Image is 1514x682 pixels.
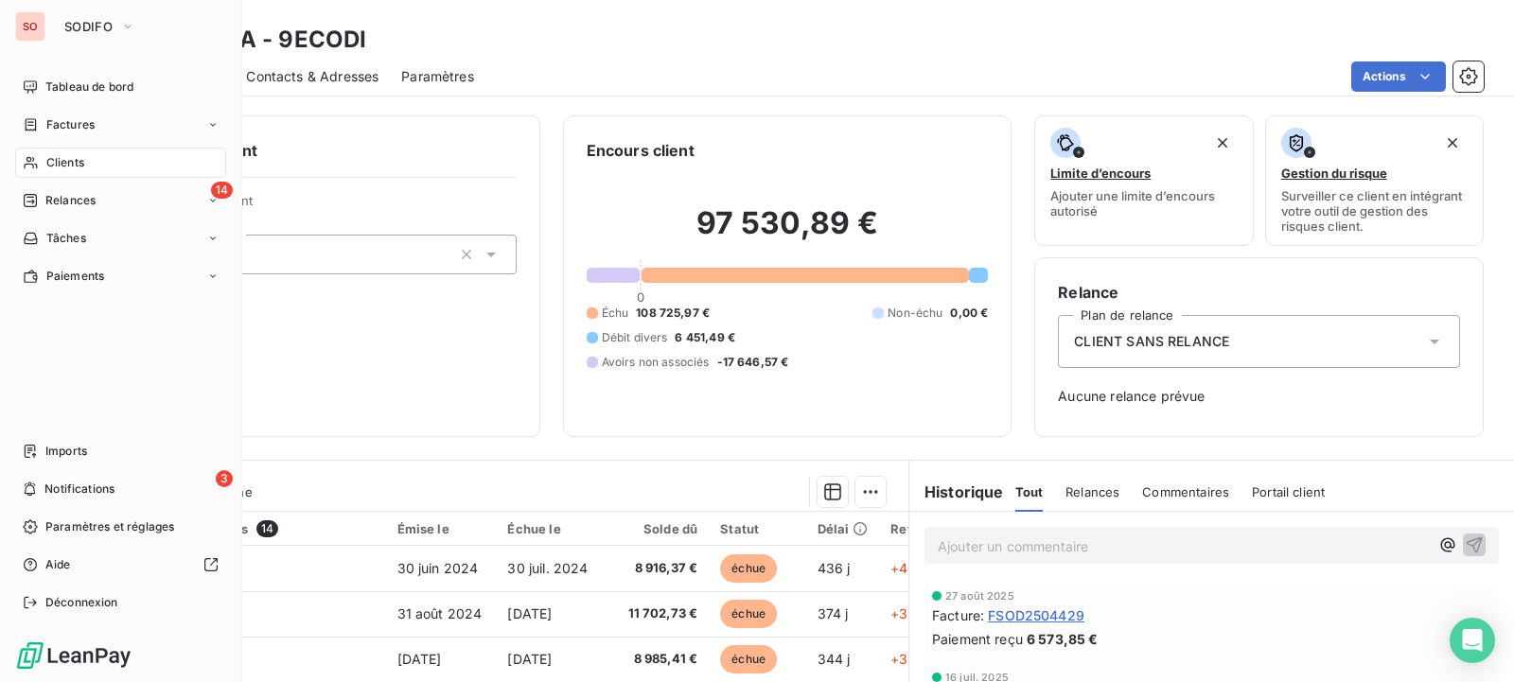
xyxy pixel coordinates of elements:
[587,139,695,162] h6: Encours client
[602,329,668,346] span: Débit divers
[637,289,644,305] span: 0
[988,605,1084,625] span: FSOD2504429
[818,560,851,576] span: 436 j
[64,19,113,34] span: SODIFO
[1265,115,1484,246] button: Gestion du risqueSurveiller ce client en intégrant votre outil de gestion des risques client.
[888,305,942,322] span: Non-échu
[1281,166,1387,181] span: Gestion du risque
[152,193,517,219] span: Propriétés Client
[890,605,932,621] span: +344 j
[950,305,988,322] span: 0,00 €
[507,521,595,536] div: Échue le
[131,520,375,537] div: Pièces comptables
[15,11,45,42] div: SO
[401,67,474,86] span: Paramètres
[602,305,629,322] span: Échu
[1058,281,1460,304] h6: Relance
[587,204,989,261] h2: 97 530,89 €
[932,629,1023,649] span: Paiement reçu
[216,470,233,487] span: 3
[397,651,442,667] span: [DATE]
[618,604,697,623] span: 11 702,73 €
[1252,484,1325,499] span: Portail client
[46,268,104,285] span: Paiements
[397,521,485,536] div: Émise le
[1281,188,1468,234] span: Surveiller ce client en intégrant votre outil de gestion des risques client.
[114,139,517,162] h6: Informations client
[675,329,735,346] span: 6 451,49 €
[46,230,86,247] span: Tâches
[45,192,96,209] span: Relances
[1450,618,1495,663] div: Open Intercom Messenger
[1050,166,1151,181] span: Limite d’encours
[46,116,95,133] span: Factures
[818,521,869,536] div: Délai
[932,605,984,625] span: Facture :
[45,79,133,96] span: Tableau de bord
[720,600,777,628] span: échue
[507,560,588,576] span: 30 juil. 2024
[717,354,789,371] span: -17 646,57 €
[890,651,929,667] span: +314 j
[720,645,777,673] span: échue
[618,559,697,578] span: 8 916,37 €
[1074,332,1229,351] span: CLIENT SANS RELANCE
[1027,629,1099,649] span: 6 573,85 €
[1065,484,1119,499] span: Relances
[945,590,1014,602] span: 27 août 2025
[44,481,114,498] span: Notifications
[45,443,87,460] span: Imports
[909,481,1004,503] h6: Historique
[256,520,278,537] span: 14
[507,651,552,667] span: [DATE]
[818,651,851,667] span: 344 j
[890,521,951,536] div: Retard
[45,556,71,573] span: Aide
[397,560,479,576] span: 30 juin 2024
[1142,484,1229,499] span: Commentaires
[1351,61,1446,92] button: Actions
[167,23,366,57] h3: ECODIA - 9ECODI
[211,182,233,199] span: 14
[246,67,378,86] span: Contacts & Adresses
[720,554,777,583] span: échue
[1015,484,1044,499] span: Tout
[890,560,932,576] span: +406 j
[45,518,174,535] span: Paramètres et réglages
[15,550,226,580] a: Aide
[818,605,849,621] span: 374 j
[602,354,710,371] span: Avoirs non associés
[397,605,483,621] span: 31 août 2024
[507,605,552,621] span: [DATE]
[46,154,84,171] span: Clients
[1050,188,1237,219] span: Ajouter une limite d’encours autorisé
[618,650,697,669] span: 8 985,41 €
[1058,387,1460,406] span: Aucune relance prévue
[45,594,118,611] span: Déconnexion
[636,305,710,322] span: 108 725,97 €
[618,521,697,536] div: Solde dû
[15,640,132,671] img: Logo LeanPay
[720,521,794,536] div: Statut
[1034,115,1253,246] button: Limite d’encoursAjouter une limite d’encours autorisé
